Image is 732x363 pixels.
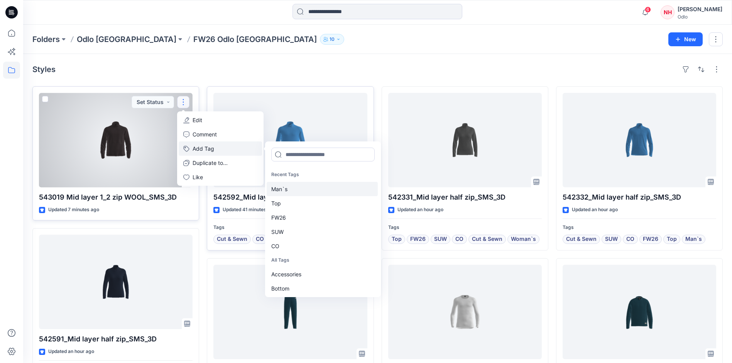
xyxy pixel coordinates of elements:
p: Recent Tags [267,168,378,182]
p: 543019 Mid layer 1_2 zip WOOL_SMS_3D [39,192,193,203]
div: CO [267,239,378,253]
span: Cut & Sewn [217,235,247,244]
p: Updated an hour ago [397,206,443,214]
p: Duplicate to... [193,159,228,167]
h4: Styles [32,65,56,74]
span: FW26 [643,235,658,244]
div: Bottom [267,281,378,296]
a: 542332_Mid layer half zip_SMS_3D [563,93,716,187]
p: Tags [388,224,542,232]
p: 542591_Mid layer half zip_SMS_3D [39,334,193,345]
a: Folders [32,34,60,45]
a: Odlo [GEOGRAPHIC_DATA] [77,34,176,45]
span: SUW [605,235,618,244]
a: Edit [179,113,262,127]
a: 543019 Mid layer 1_2 zip WOOL_SMS_3D [39,93,193,187]
a: 159579_BL top crew neck ls_Quilted kids_SMS_3D [563,265,716,359]
a: 542592_Mid layer half zip_SMS_3D [213,93,367,187]
p: Comment [193,130,217,138]
p: Like [193,173,203,181]
div: Top [267,196,378,210]
div: Accessories [267,267,378,281]
a: 542331_Mid layer half zip_SMS_3D [388,93,542,187]
span: CO [256,235,264,244]
a: 159589_BL bottom long_Quilted kids_SMS_3D [213,265,367,359]
button: Add Tag [179,141,262,156]
p: FW26 Odlo [GEOGRAPHIC_DATA] [193,34,317,45]
p: 542332_Mid layer half zip_SMS_3D [563,192,716,203]
div: [PERSON_NAME] [678,5,722,14]
span: Woman`s [511,235,536,244]
span: CO [455,235,463,244]
span: SUW [434,235,447,244]
p: 542331_Mid layer half zip_SMS_3D [388,192,542,203]
p: Tags [213,224,367,232]
p: 542592_Mid layer half zip_SMS_3D [213,192,367,203]
a: 542591_Mid layer half zip_SMS_3D [39,235,193,329]
span: Man`s [685,235,702,244]
div: Man`s [267,182,378,196]
p: Updated 7 minutes ago [48,206,99,214]
span: Top [392,235,402,244]
p: Updated an hour ago [48,348,94,356]
span: FW26 [410,235,426,244]
span: CO [626,235,634,244]
div: Odlo [678,14,722,20]
p: Edit [193,116,202,124]
p: All Tags [267,253,378,267]
span: Cut & Sewn [472,235,502,244]
div: FW26 [267,210,378,225]
button: New [668,32,703,46]
p: Updated 41 minutes ago [223,206,276,214]
div: NH [661,5,675,19]
div: SUW [267,225,378,239]
span: Cut & Sewn [566,235,597,244]
p: Updated an hour ago [572,206,618,214]
span: Top [667,235,677,244]
button: 10 [320,34,344,45]
span: 6 [645,7,651,13]
p: 10 [330,35,335,44]
a: 159102_BL TOP crew neck ls_SMS_3D [388,265,542,359]
p: Tags [563,224,716,232]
